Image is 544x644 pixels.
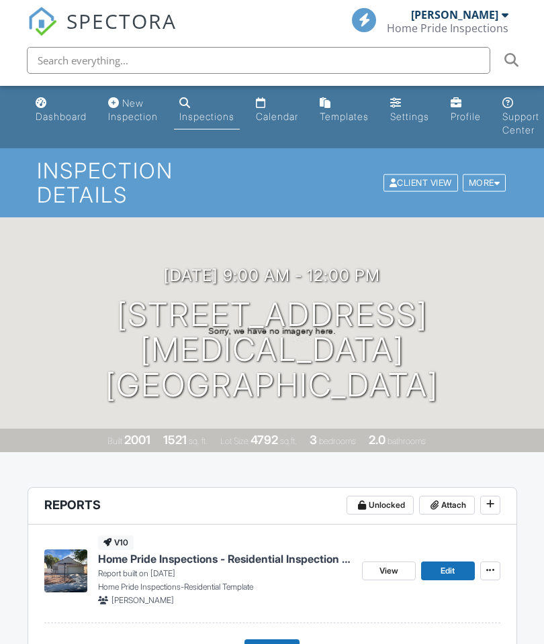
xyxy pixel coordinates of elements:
h3: [DATE] 9:00 am - 12:00 pm [164,266,380,284]
a: Templates [314,91,374,129]
div: 4792 [251,433,278,447]
div: Dashboard [36,111,87,122]
div: 3 [310,433,317,447]
div: 2001 [124,433,150,447]
h1: Inspection Details [37,159,507,206]
a: Settings [385,91,435,129]
span: sq.ft. [280,436,297,446]
div: Inspections [179,111,234,122]
a: Calendar [251,91,304,129]
a: Dashboard [30,91,92,129]
input: Search everything... [27,47,490,74]
span: bedrooms [319,436,356,446]
div: 1521 [163,433,187,447]
h1: [STREET_ADDRESS][MEDICAL_DATA] [GEOGRAPHIC_DATA] [21,297,523,403]
span: Built [107,436,122,446]
img: The Best Home Inspection Software - Spectora [28,7,57,36]
div: New Inspection [108,97,158,122]
div: Home Pride Inspections [387,21,508,35]
div: Settings [390,111,429,122]
a: SPECTORA [28,18,177,46]
a: New Inspection [103,91,163,129]
span: bathrooms [388,436,426,446]
div: Support Center [502,111,539,136]
div: Client View [383,174,458,192]
div: 2.0 [369,433,386,447]
div: Calendar [256,111,298,122]
div: [PERSON_NAME] [411,8,498,21]
a: Client View [382,177,461,187]
span: sq. ft. [189,436,208,446]
div: More [463,174,506,192]
a: Inspections [174,91,240,129]
div: Profile [451,111,481,122]
div: Templates [320,111,369,122]
a: Profile [445,91,486,129]
span: Lot Size [220,436,248,446]
span: SPECTORA [66,7,177,35]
